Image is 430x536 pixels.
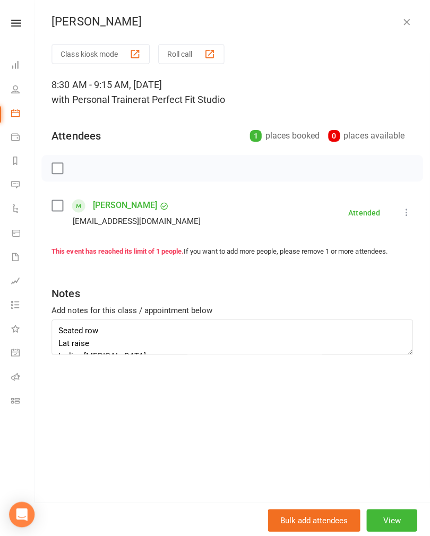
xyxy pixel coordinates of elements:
a: Calendar [13,102,37,126]
div: 8:30 AM - 9:15 AM, [DATE] [53,77,413,107]
span: with Personal Trainer [53,93,142,105]
strong: This event has reached its limit of 1 people. [53,246,185,254]
div: 0 [329,129,340,141]
a: Assessments [13,269,37,293]
a: Roll call kiosk mode [13,365,37,388]
div: 1 [251,129,262,141]
div: [EMAIL_ADDRESS][DOMAIN_NAME] [74,213,202,227]
a: Product Sales [13,221,37,245]
div: Add notes for this class / appointment below [53,303,413,316]
a: Reports [13,150,37,174]
button: Class kiosk mode [53,44,151,64]
div: If you want to add more people, please remove 1 or more attendees. [53,245,413,256]
div: Attendees [53,128,102,143]
a: General attendance kiosk mode [13,341,37,365]
a: Class kiosk mode [13,388,37,412]
a: [PERSON_NAME] [94,196,158,213]
button: Roll call [159,44,225,64]
button: Bulk add attendees [269,507,360,530]
div: places booked [251,128,320,143]
div: [PERSON_NAME] [36,15,430,29]
div: Notes [53,285,81,300]
a: What's New [13,317,37,341]
a: People [13,78,37,102]
button: View [367,507,417,530]
a: Dashboard [13,54,37,78]
div: Open Intercom Messenger [11,500,36,525]
div: Attended [349,208,380,215]
div: places available [329,128,405,143]
a: Payments [13,126,37,150]
span: at Perfect Fit Studio [142,93,226,105]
